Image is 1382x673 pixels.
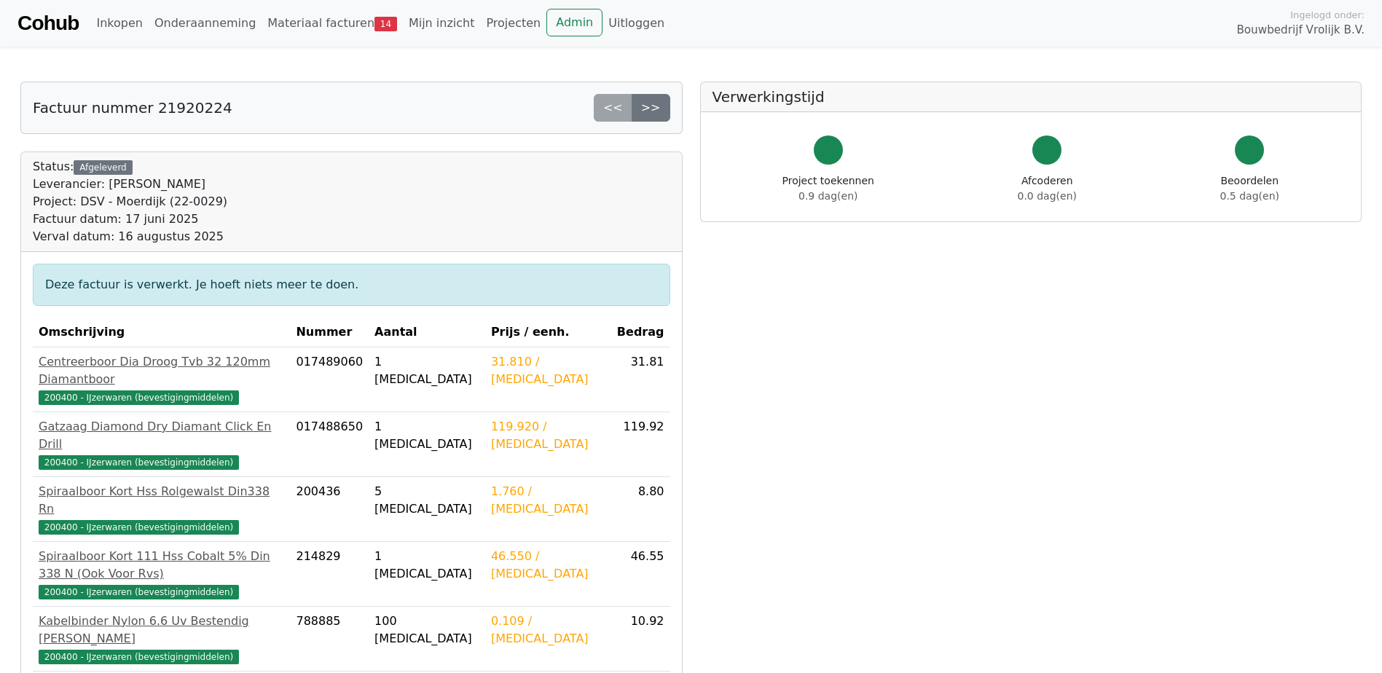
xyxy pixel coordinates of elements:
[491,548,605,583] div: 46.550 / [MEDICAL_DATA]
[33,228,227,245] div: Verval datum: 16 augustus 2025
[39,353,284,406] a: Centreerboor Dia Droog Tvb 32 120mm Diamantboor200400 - IJzerwaren (bevestigingmiddelen)
[712,88,1350,106] h5: Verwerkingstijd
[39,548,284,600] a: Spiraalboor Kort 111 Hss Cobalt 5% Din 338 N (Ook Voor Rvs)200400 - IJzerwaren (bevestigingmiddelen)
[1220,190,1279,202] span: 0.5 dag(en)
[33,264,670,306] div: Deze factuur is verwerkt. Je hoeft niets meer te doen.
[33,176,227,193] div: Leverancier: [PERSON_NAME]
[262,9,403,38] a: Materiaal facturen14
[485,318,611,347] th: Prijs / eenh.
[491,613,605,648] div: 0.109 / [MEDICAL_DATA]
[611,412,670,477] td: 119.92
[39,390,239,405] span: 200400 - IJzerwaren (bevestigingmiddelen)
[491,418,605,453] div: 119.920 / [MEDICAL_DATA]
[611,477,670,542] td: 8.80
[33,158,227,245] div: Status:
[1236,22,1365,39] span: Bouwbedrijf Vrolijk B.V.
[611,347,670,412] td: 31.81
[90,9,148,38] a: Inkopen
[491,353,605,388] div: 31.810 / [MEDICAL_DATA]
[1220,173,1279,204] div: Beoordelen
[546,9,602,36] a: Admin
[290,542,369,607] td: 214829
[17,6,79,41] a: Cohub
[374,548,479,583] div: 1 [MEDICAL_DATA]
[39,483,284,518] div: Spiraalboor Kort Hss Rolgewalst Din338 Rn
[39,585,239,599] span: 200400 - IJzerwaren (bevestigingmiddelen)
[39,520,239,535] span: 200400 - IJzerwaren (bevestigingmiddelen)
[290,607,369,672] td: 788885
[1018,173,1077,204] div: Afcoderen
[33,318,290,347] th: Omschrijving
[290,347,369,412] td: 017489060
[39,650,239,664] span: 200400 - IJzerwaren (bevestigingmiddelen)
[33,193,227,210] div: Project: DSV - Moerdijk (22-0029)
[403,9,481,38] a: Mijn inzicht
[290,318,369,347] th: Nummer
[39,418,284,453] div: Gatzaag Diamond Dry Diamant Click En Drill
[374,353,479,388] div: 1 [MEDICAL_DATA]
[374,483,479,518] div: 5 [MEDICAL_DATA]
[782,173,874,204] div: Project toekennen
[39,418,284,471] a: Gatzaag Diamond Dry Diamant Click En Drill200400 - IJzerwaren (bevestigingmiddelen)
[290,412,369,477] td: 017488650
[480,9,546,38] a: Projecten
[39,613,284,648] div: Kabelbinder Nylon 6.6 Uv Bestendig [PERSON_NAME]
[611,542,670,607] td: 46.55
[602,9,670,38] a: Uitloggen
[290,477,369,542] td: 200436
[611,318,670,347] th: Bedrag
[39,613,284,665] a: Kabelbinder Nylon 6.6 Uv Bestendig [PERSON_NAME]200400 - IJzerwaren (bevestigingmiddelen)
[33,210,227,228] div: Factuur datum: 17 juni 2025
[39,455,239,470] span: 200400 - IJzerwaren (bevestigingmiddelen)
[1290,8,1365,22] span: Ingelogd onder:
[1018,190,1077,202] span: 0.0 dag(en)
[39,353,284,388] div: Centreerboor Dia Droog Tvb 32 120mm Diamantboor
[632,94,670,122] a: >>
[74,160,132,175] div: Afgeleverd
[611,607,670,672] td: 10.92
[33,99,232,117] h5: Factuur nummer 21920224
[374,17,397,31] span: 14
[39,483,284,535] a: Spiraalboor Kort Hss Rolgewalst Din338 Rn200400 - IJzerwaren (bevestigingmiddelen)
[491,483,605,518] div: 1.760 / [MEDICAL_DATA]
[374,418,479,453] div: 1 [MEDICAL_DATA]
[798,190,857,202] span: 0.9 dag(en)
[374,613,479,648] div: 100 [MEDICAL_DATA]
[369,318,485,347] th: Aantal
[149,9,262,38] a: Onderaanneming
[39,548,284,583] div: Spiraalboor Kort 111 Hss Cobalt 5% Din 338 N (Ook Voor Rvs)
